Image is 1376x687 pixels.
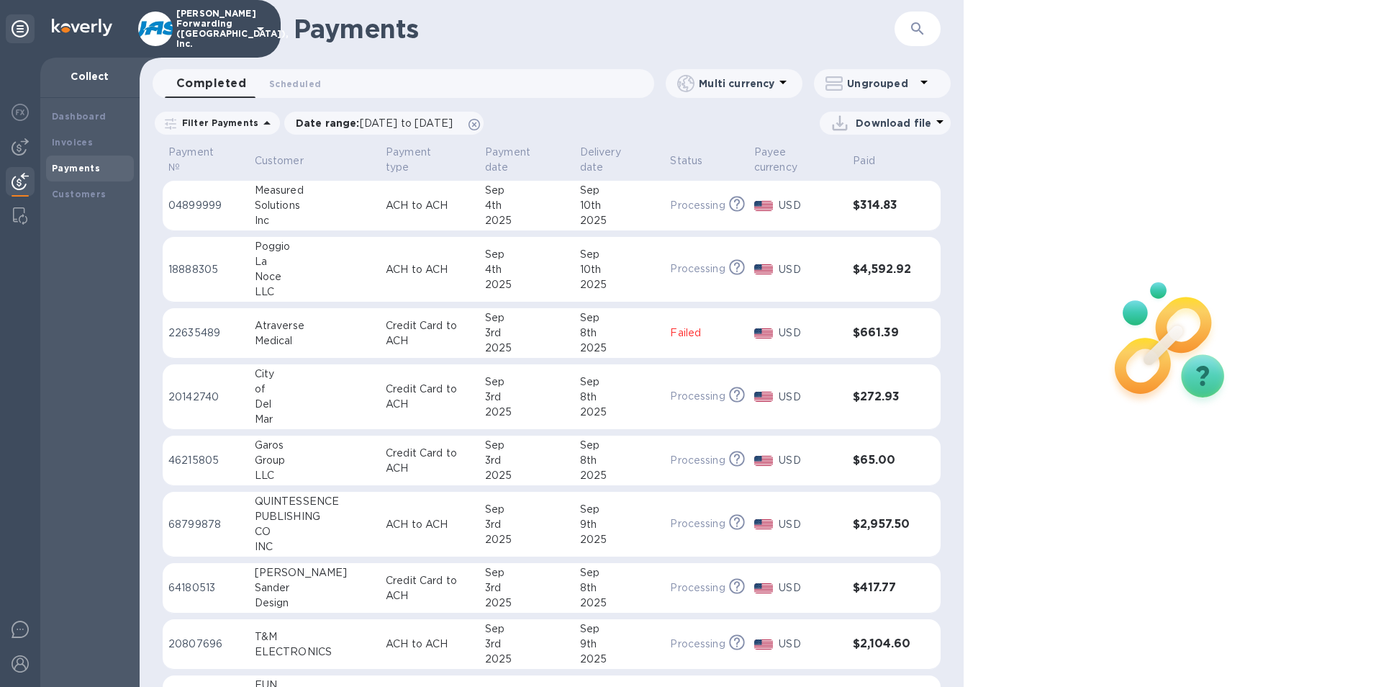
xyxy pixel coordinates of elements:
[670,453,725,468] p: Processing
[52,137,93,148] b: Invoices
[485,198,569,213] div: 4th
[580,390,659,405] div: 8th
[853,454,912,467] h3: $65.00
[386,517,474,532] p: ACH to ACH
[485,580,569,596] div: 3rd
[754,639,774,650] img: USD
[580,198,659,213] div: 10th
[853,390,912,404] h3: $272.93
[485,596,569,611] div: 2025
[255,397,374,412] div: Del
[255,645,374,660] div: ELECTRONICS
[386,145,455,175] p: Payment type
[485,262,569,277] div: 4th
[269,76,321,91] span: Scheduled
[485,390,569,405] div: 3rd
[580,532,659,547] div: 2025
[485,637,569,652] div: 3rd
[485,325,569,341] div: 3rd
[754,392,774,402] img: USD
[670,580,725,596] p: Processing
[255,438,374,453] div: Garos
[580,262,659,277] div: 10th
[580,621,659,637] div: Sep
[255,198,374,213] div: Solutions
[255,468,374,483] div: LLC
[296,116,460,130] p: Date range :
[485,145,569,175] span: Payment date
[485,145,550,175] p: Payment date
[255,153,304,169] p: Customer
[176,73,246,94] span: Completed
[294,14,895,44] h1: Payments
[255,580,374,596] div: Sander
[485,213,569,228] div: 2025
[255,629,374,645] div: T&M
[580,652,659,667] div: 2025
[386,318,474,349] p: Credit Card to ACH
[580,325,659,341] div: 8th
[386,446,474,476] p: Credit Card to ACH
[754,145,842,175] span: Payee currency
[485,565,569,580] div: Sep
[6,14,35,43] div: Unpin categories
[255,213,374,228] div: Inc
[580,502,659,517] div: Sep
[485,277,569,292] div: 2025
[779,198,841,213] p: USD
[168,145,225,175] p: Payment №
[386,382,474,412] p: Credit Card to ACH
[856,116,931,130] p: Download file
[779,262,841,277] p: USD
[52,163,100,174] b: Payments
[853,263,912,277] h3: $4,592.92
[853,153,875,169] p: Paid
[580,596,659,611] div: 2025
[485,183,569,198] div: Sep
[255,596,374,611] div: Design
[853,153,894,169] span: Paid
[847,76,915,91] p: Ungrouped
[670,153,721,169] span: Status
[853,518,912,531] h3: $2,957.50
[580,341,659,356] div: 2025
[12,104,29,121] img: Foreign exchange
[754,456,774,466] img: USD
[255,382,374,397] div: of
[485,341,569,356] div: 2025
[485,405,569,420] div: 2025
[580,183,659,198] div: Sep
[168,637,243,652] p: 20807696
[255,539,374,554] div: INC
[168,325,243,341] p: 22635489
[580,637,659,652] div: 9th
[580,517,659,532] div: 9th
[255,412,374,427] div: Mar
[485,247,569,262] div: Sep
[168,198,243,213] p: 04899999
[670,637,725,652] p: Processing
[580,145,659,175] span: Delivery date
[779,390,841,405] p: USD
[853,637,912,651] h3: $2,104.60
[580,438,659,453] div: Sep
[580,580,659,596] div: 8th
[853,581,912,595] h3: $417.77
[580,453,659,468] div: 8th
[255,333,374,349] div: Medical
[754,264,774,274] img: USD
[176,9,248,49] p: [PERSON_NAME] Forwarding ([GEOGRAPHIC_DATA]), Inc.
[168,145,243,175] span: Payment №
[255,318,374,333] div: Atraverse
[754,145,823,175] p: Payee currency
[485,453,569,468] div: 3rd
[670,325,742,341] p: Failed
[255,239,374,254] div: Poggio
[670,261,725,277] p: Processing
[754,519,774,529] img: USD
[485,310,569,325] div: Sep
[779,637,841,652] p: USD
[580,468,659,483] div: 2025
[386,198,474,213] p: ACH to ACH
[853,326,912,340] h3: $661.39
